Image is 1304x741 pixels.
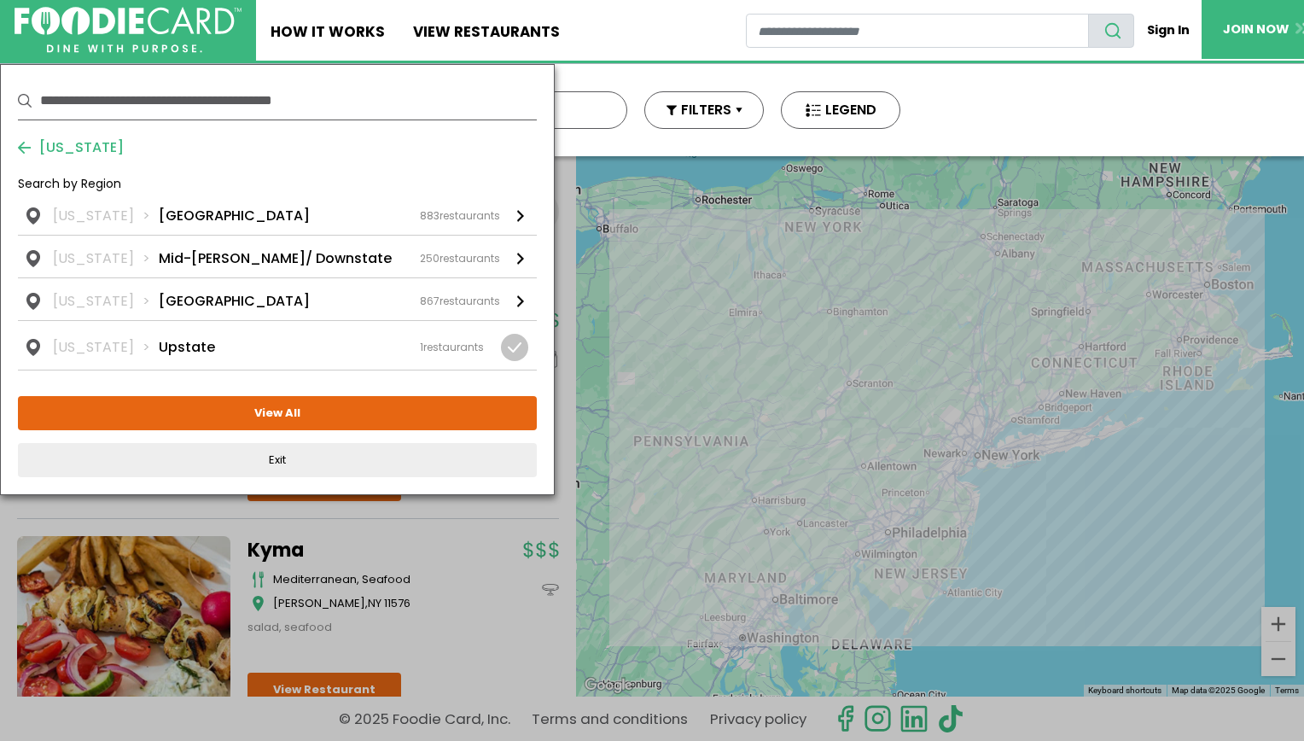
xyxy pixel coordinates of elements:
[1088,14,1134,48] button: search
[420,251,440,265] span: 250
[53,291,159,312] li: [US_STATE]
[420,340,484,355] div: restaurants
[31,137,124,158] span: [US_STATE]
[53,206,159,226] li: [US_STATE]
[18,206,537,235] a: [US_STATE] [GEOGRAPHIC_DATA] 883restaurants
[644,91,764,129] button: FILTERS
[159,337,215,358] li: Upstate
[18,175,537,206] div: Search by Region
[18,443,537,477] button: Exit
[159,206,310,226] li: [GEOGRAPHIC_DATA]
[420,294,440,308] span: 867
[18,396,537,430] button: View All
[159,291,310,312] li: [GEOGRAPHIC_DATA]
[53,337,159,358] li: [US_STATE]
[420,208,500,224] div: restaurants
[420,294,500,309] div: restaurants
[159,248,392,269] li: Mid-[PERSON_NAME]/ Downstate
[18,236,537,277] a: [US_STATE] Mid-[PERSON_NAME]/ Downstate 250restaurants
[18,137,124,158] button: [US_STATE]
[746,14,1089,48] input: restaurant search
[420,251,500,266] div: restaurants
[18,278,537,320] a: [US_STATE] [GEOGRAPHIC_DATA] 867restaurants
[18,321,537,370] a: [US_STATE] Upstate 1restaurants
[420,208,440,223] span: 883
[53,248,159,269] li: [US_STATE]
[1134,14,1202,47] a: Sign In
[15,7,242,53] img: FoodieCard; Eat, Drink, Save, Donate
[420,340,423,354] span: 1
[781,91,900,129] button: LEGEND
